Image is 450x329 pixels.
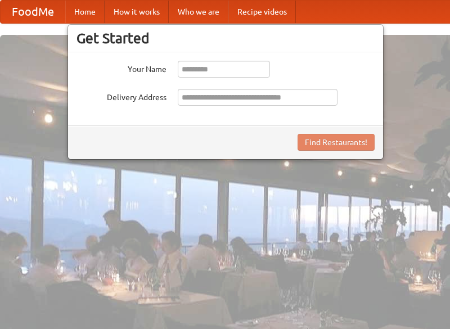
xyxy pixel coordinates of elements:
a: Who we are [169,1,228,23]
label: Delivery Address [76,89,166,103]
button: Find Restaurants! [298,134,375,151]
a: FoodMe [1,1,65,23]
a: Home [65,1,105,23]
label: Your Name [76,61,166,75]
h3: Get Started [76,30,375,47]
a: Recipe videos [228,1,296,23]
a: How it works [105,1,169,23]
